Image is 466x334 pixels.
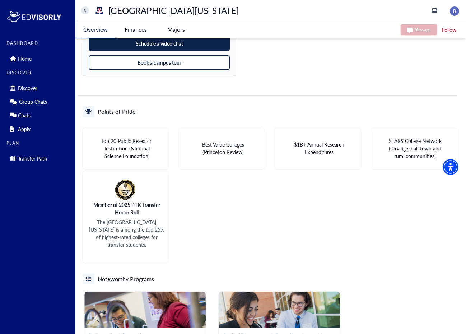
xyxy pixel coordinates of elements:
p: Home [18,56,32,62]
div: Transfer Path [6,153,71,164]
h5: Points of Pride [98,108,135,116]
img: Picture of the noteworthy program [84,292,206,328]
label: DISCOVER [6,70,71,75]
p: Discover [18,85,37,91]
p: Top 20 Public Research Institution (National Science Foundation) [101,137,154,160]
div: Home [6,53,71,64]
h5: Noteworthy Programs [98,275,154,283]
div: Group Chats [6,96,71,107]
img: image [450,6,459,16]
div: Discover [6,82,71,94]
button: Follow [441,25,457,34]
button: Finances [116,21,156,38]
button: home [81,6,89,14]
p: Group Chats [19,99,47,105]
img: universityName [94,5,105,16]
label: PLAN [6,141,71,146]
div: Apply [6,123,71,135]
p: Transfer Path [18,156,47,162]
button: Book a campus tour [89,55,230,70]
button: Schedule a video chat [89,36,230,51]
div: Chats [6,110,71,121]
p: Chats [18,112,31,119]
img: logo [6,9,62,24]
a: inbox [432,8,437,13]
p: $1B+ Annual Research Expenditures [293,141,346,156]
button: Majors [156,21,196,38]
img: Member of 2025 PTK Transfer Honor Roll [114,178,136,201]
p: Best Value Colleges (Princeton Review) [196,141,250,156]
p: Apply [18,126,31,132]
p: STARS College Network (serving small-town and rural communities) [388,137,442,160]
p: The [GEOGRAPHIC_DATA][US_STATE] is among the top 25% of highest-rated colleges for transfer stude... [89,218,165,249]
div: Accessibility Menu [443,159,458,175]
p: Member of 2025 PTK Transfer Honor Roll [89,201,165,216]
label: DASHBOARD [6,41,71,46]
button: Overview [75,21,116,38]
img: Picture of the noteworthy program [219,292,340,328]
p: [GEOGRAPHIC_DATA][US_STATE] [108,6,239,14]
